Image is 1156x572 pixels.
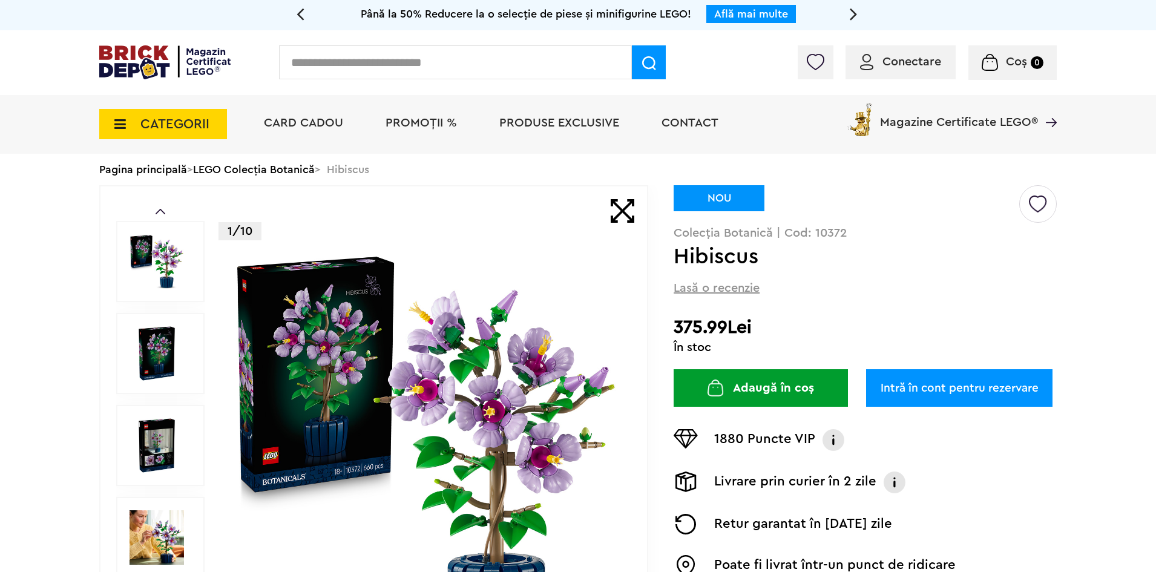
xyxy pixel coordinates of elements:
[662,117,718,129] a: Contact
[156,209,165,214] a: Prev
[674,369,848,407] button: Adaugă în coș
[264,117,343,129] a: Card Cadou
[674,317,1057,338] h2: 375.99Lei
[1038,100,1057,113] a: Magazine Certificate LEGO®
[130,234,184,289] img: Hibiscus
[99,164,187,175] a: Pagina principală
[714,472,876,493] p: Livrare prin curier în 2 zile
[193,164,315,175] a: LEGO Colecția Botanică
[1006,56,1027,68] span: Coș
[674,246,1017,268] h1: Hibiscus
[882,56,941,68] span: Conectare
[674,341,1057,353] div: În stoc
[714,429,815,451] p: 1880 Puncte VIP
[674,280,760,297] span: Lasă o recenzie
[140,117,209,131] span: CATEGORII
[361,8,691,19] span: Până la 50% Reducere la o selecție de piese și minifigurine LEGO!
[130,510,184,565] img: Seturi Lego Hibiscus
[860,56,941,68] a: Conectare
[821,429,846,451] img: Info VIP
[674,472,698,492] img: Livrare
[99,154,1057,185] div: > > Hibiscus
[674,514,698,534] img: Returnare
[1031,56,1043,69] small: 0
[499,117,619,129] a: Produse exclusive
[674,227,1057,239] p: Colecția Botanică | Cod: 10372
[880,100,1038,128] span: Magazine Certificate LEGO®
[130,418,184,473] img: Hibiscus LEGO 10372
[866,369,1053,407] a: Intră în cont pentru rezervare
[714,514,892,534] p: Retur garantat în [DATE] zile
[882,472,907,493] img: Info livrare prin curier
[674,429,698,449] img: Puncte VIP
[714,8,788,19] a: Află mai multe
[386,117,457,129] a: PROMOȚII %
[674,185,764,211] div: NOU
[218,222,261,240] p: 1/10
[130,326,184,381] img: Hibiscus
